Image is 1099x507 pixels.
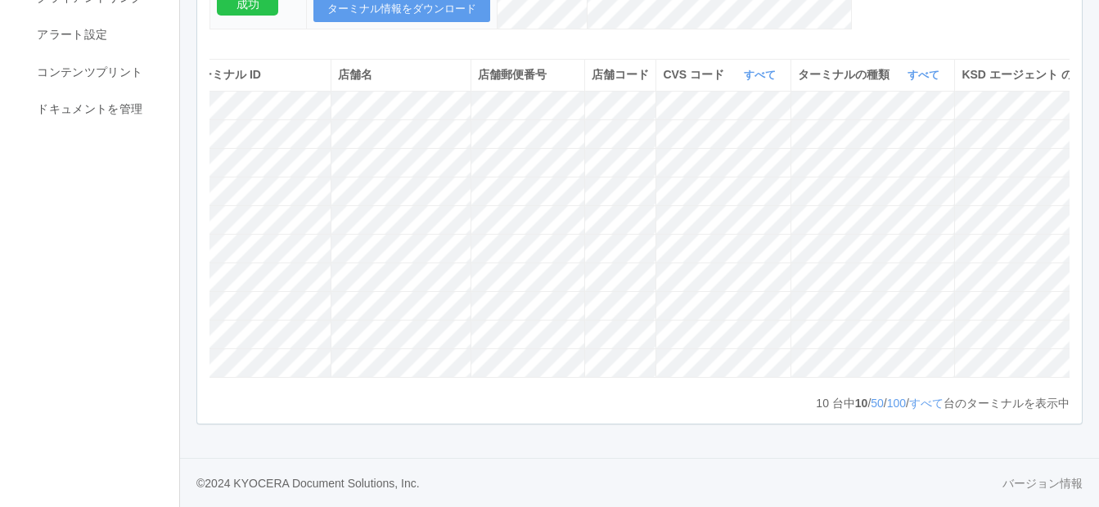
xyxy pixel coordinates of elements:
span: 店舗郵便番号 [478,68,547,81]
a: バージョン情報 [1002,475,1083,492]
button: すべて [903,67,948,83]
a: 50 [871,397,884,410]
a: すべて [744,69,780,81]
span: ドキュメントを管理 [33,102,142,115]
span: CVS コード [663,66,728,83]
span: 10 [855,397,868,410]
span: © 2024 KYOCERA Document Solutions, Inc. [196,477,420,490]
button: すべて [740,67,784,83]
span: 10 [816,397,831,410]
span: 店舗名 [338,68,372,81]
span: アラート設定 [33,28,107,41]
a: アラート設定 [2,16,194,53]
span: ターミナルの種類 [798,66,894,83]
a: 100 [887,397,906,410]
a: ドキュメントを管理 [2,91,194,128]
span: コンテンツプリント [33,65,142,79]
span: 店舗コード [592,68,649,81]
a: すべて [909,397,944,410]
a: すべて [908,69,944,81]
div: ターミナル ID [189,66,324,83]
p: 台中 / / / 台のターミナルを表示中 [816,395,1070,412]
a: コンテンツプリント [2,54,194,91]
